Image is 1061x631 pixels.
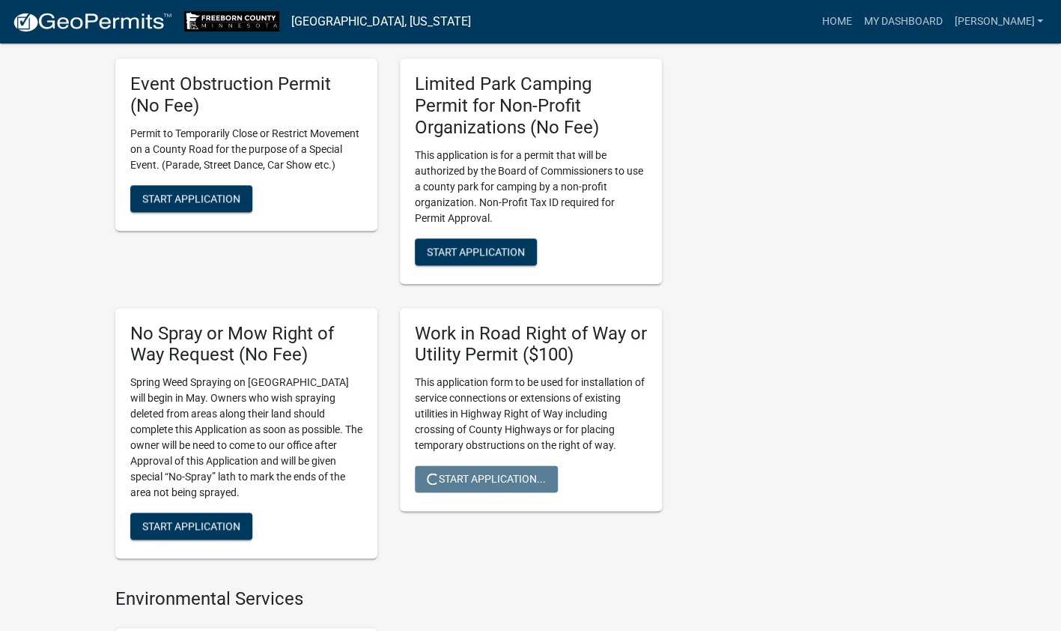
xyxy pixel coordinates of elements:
h5: Work in Road Right of Way or Utility Permit ($100) [415,323,647,366]
span: Start Application [427,245,525,257]
h5: No Spray or Mow Right of Way Request (No Fee) [130,323,362,366]
a: [GEOGRAPHIC_DATA], [US_STATE] [291,9,471,34]
a: Home [815,7,857,36]
p: This application form to be used for installation of service connections or extensions of existin... [415,375,647,453]
button: Start Application [130,513,252,540]
a: My Dashboard [857,7,948,36]
h4: Environmental Services [115,588,662,610]
button: Start Application... [415,465,558,492]
img: Freeborn County, Minnesota [184,11,279,31]
span: Start Application [142,520,240,532]
h5: Event Obstruction Permit (No Fee) [130,73,362,117]
button: Start Application [130,185,252,212]
span: Start Application [142,192,240,204]
p: Permit to Temporarily Close or Restrict Movement on a County Road for the purpose of a Special Ev... [130,126,362,173]
button: Start Application [415,238,537,265]
h5: Limited Park Camping Permit for Non-Profit Organizations (No Fee) [415,73,647,138]
p: This application is for a permit that will be authorized by the Board of Commissioners to use a c... [415,148,647,226]
p: Spring Weed Spraying on [GEOGRAPHIC_DATA] will begin in May. Owners who wish spraying deleted fro... [130,375,362,501]
span: Start Application... [427,473,546,485]
a: [PERSON_NAME] [948,7,1049,36]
